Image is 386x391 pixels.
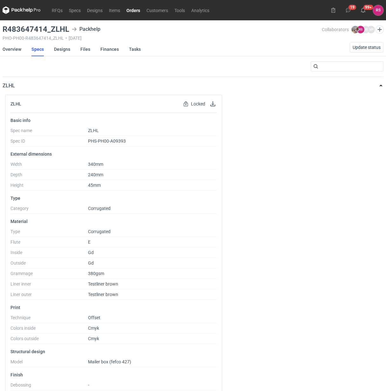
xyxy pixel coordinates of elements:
svg: Packhelp Pro [3,6,41,14]
span: Update status [353,45,381,50]
dt: Colors outside [10,336,88,344]
dt: Outside [10,260,88,268]
span: Corrugated [88,206,111,211]
button: RS [373,5,383,16]
a: Finances [100,42,119,56]
h3: R483647414_ZLHL [3,25,69,33]
dt: Liner outer [10,292,88,300]
span: PHS-PH00-A09393 [88,138,126,144]
dt: Liner inner [10,281,88,289]
dt: Flute [10,239,88,247]
span: Testliner brown [88,281,118,287]
dt: Width [10,162,88,170]
a: Designs [84,6,106,14]
dt: Model [10,359,88,367]
h2: ZLHL [10,101,21,106]
a: Orders [123,6,143,14]
dt: Category [10,206,88,214]
dt: Debossing [10,382,88,390]
span: 340mm [88,162,103,167]
div: PHO-PH00-R483647414_ZLHL [DATE] [3,36,322,41]
dt: Height [10,183,88,191]
dt: Grammage [10,271,88,279]
span: • [65,36,67,41]
span: Mailer box (fefco 427) [88,359,131,364]
span: Cmyk [88,326,99,331]
span: ZLHL [88,128,99,133]
img: Michał Palasek [351,26,359,33]
span: Gd [88,260,94,266]
p: Material [10,219,217,224]
dt: Type [10,229,88,237]
a: Designs [54,42,70,56]
span: Offset [88,315,100,320]
dt: Colors inside [10,326,88,334]
dt: Inside [10,250,88,258]
span: Collaborators [322,27,349,32]
a: Files [80,42,90,56]
button: Update status [350,42,383,52]
dt: Spec name [10,128,88,136]
dt: Spec ID [10,138,88,146]
span: 45mm [88,183,101,188]
span: Corrugated [88,229,111,234]
p: ZLHL [3,82,15,90]
p: Type [10,196,217,201]
a: Tasks [129,42,141,56]
button: Edit collaborators [376,25,384,34]
a: RFQs [49,6,66,14]
figcaption: RS [357,26,364,33]
p: Print [10,305,217,310]
div: Rafał Stani [373,5,383,16]
figcaption: JB [362,26,369,33]
a: Overview [3,42,21,56]
button: Download specification [209,100,217,108]
figcaption: MP [367,26,375,33]
a: Specs [66,6,84,14]
a: Analytics [188,6,213,14]
span: 380gsm [88,271,104,276]
a: Customers [143,6,171,14]
a: Specs [31,42,44,56]
dt: Depth [10,172,88,180]
p: Basic info [10,118,217,123]
button: 19 [343,5,353,15]
dt: Technique [10,315,88,323]
div: Locked [182,100,207,108]
button: 99+ [358,5,368,15]
span: - [88,382,89,388]
span: Testliner brown [88,292,118,297]
span: 240mm [88,172,103,177]
p: Structural design [10,349,217,354]
p: External dimensions [10,152,217,157]
a: Tools [171,6,188,14]
span: Cmyk [88,336,99,341]
p: Finish [10,372,217,377]
span: E [88,239,91,245]
span: Gd [88,250,94,255]
a: Items [106,6,123,14]
div: Packhelp [72,25,100,33]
